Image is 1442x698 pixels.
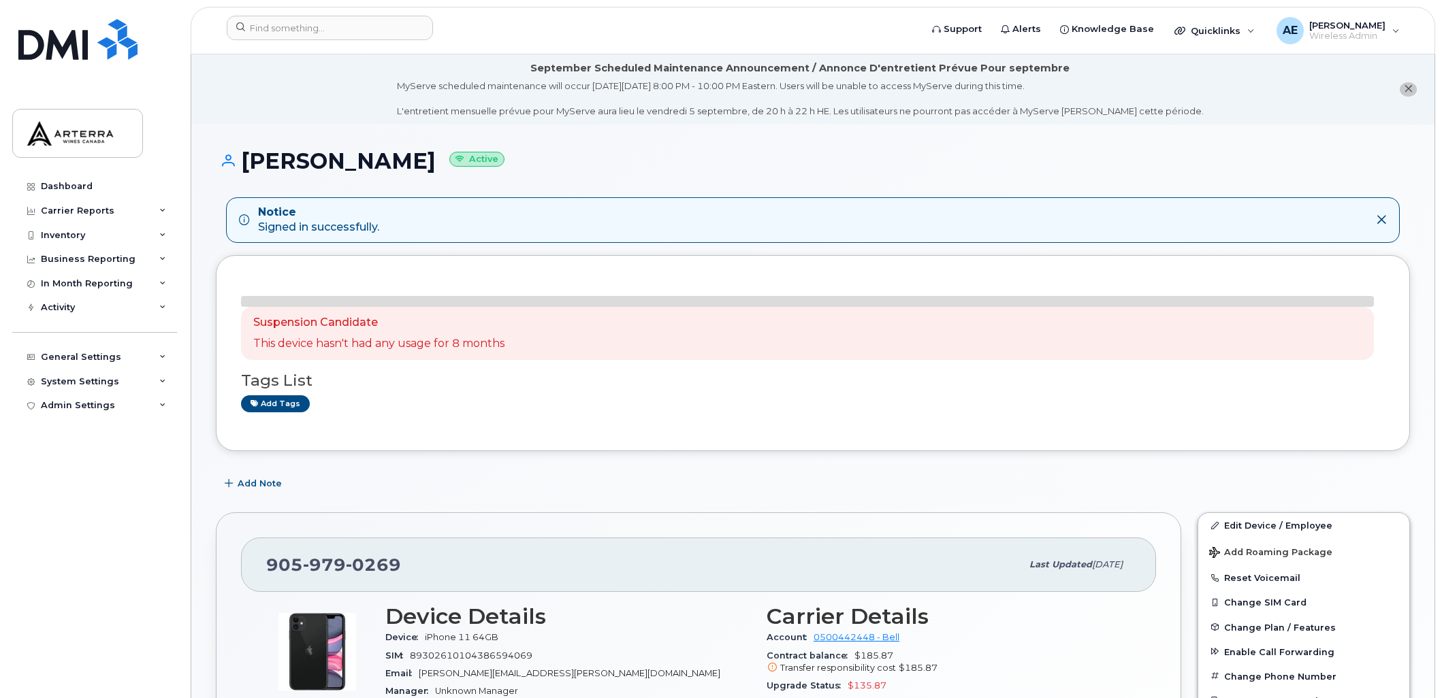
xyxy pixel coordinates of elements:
h3: Tags List [241,372,1385,389]
span: Add Note [238,477,282,490]
span: Contract balance [767,650,854,661]
span: [DATE] [1092,559,1123,569]
div: September Scheduled Maintenance Announcement / Annonce D'entretient Prévue Pour septembre [530,61,1070,76]
span: Email [385,668,419,678]
strong: Notice [258,205,379,220]
span: $185.87 [899,663,938,673]
span: Unknown Manager [435,686,518,696]
span: Device [385,632,425,642]
span: Transfer responsibility cost [780,663,896,673]
span: iPhone 11 64GB [425,632,498,642]
div: Signed in successfully. [258,205,379,236]
h3: Carrier Details [767,604,1132,629]
span: 905 [266,554,401,575]
span: Upgrade Status [767,680,848,691]
button: Reset Voicemail [1198,565,1409,590]
button: Change SIM Card [1198,590,1409,614]
a: Add tags [241,395,310,412]
span: 89302610104386594069 [410,650,532,661]
span: $185.87 [767,650,1132,675]
button: close notification [1400,82,1417,97]
a: 0500442448 - Bell [814,632,899,642]
span: Last updated [1029,559,1092,569]
div: MyServe scheduled maintenance will occur [DATE][DATE] 8:00 PM - 10:00 PM Eastern. Users will be u... [397,80,1204,118]
span: SIM [385,650,410,661]
button: Add Note [216,471,293,496]
h1: [PERSON_NAME] [216,149,1410,173]
img: iPhone_11.jpg [276,611,358,693]
p: This device hasn't had any usage for 8 months [253,336,504,352]
h3: Device Details [385,604,750,629]
span: Enable Call Forwarding [1224,646,1334,657]
a: Edit Device / Employee [1198,513,1409,537]
button: Enable Call Forwarding [1198,639,1409,664]
p: Suspension Candidate [253,315,504,331]
span: Account [767,632,814,642]
span: 979 [303,554,346,575]
small: Active [449,152,504,167]
button: Add Roaming Package [1198,537,1409,565]
button: Change Phone Number [1198,664,1409,688]
span: [PERSON_NAME][EMAIL_ADDRESS][PERSON_NAME][DOMAIN_NAME] [419,668,720,678]
span: Manager [385,686,435,696]
span: Add Roaming Package [1209,547,1332,560]
button: Change Plan / Features [1198,615,1409,639]
span: 0269 [346,554,401,575]
span: Change Plan / Features [1224,622,1336,632]
span: $135.87 [848,680,886,691]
